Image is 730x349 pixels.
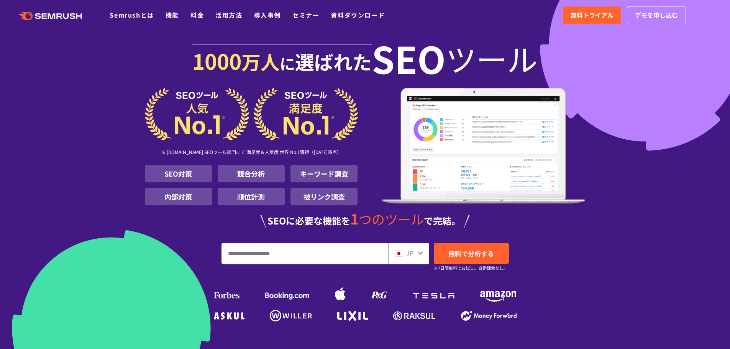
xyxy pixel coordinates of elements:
a: 導入事例 [254,10,281,20]
li: 順位計測 [218,188,285,205]
small: ※7日間無料でお試し。自動課金なし。 [434,264,508,272]
li: SEO対策 [145,165,212,182]
a: 活用方法 [215,10,242,20]
span: 1 [350,208,359,229]
span: SEO [372,43,446,74]
li: キーワード調査 [290,165,358,182]
span: 無料トライアル [571,10,614,20]
li: 内部対策 [145,188,212,205]
a: 機能 [166,10,179,20]
span: 1000 [192,45,241,76]
a: Semrushとは [110,10,154,20]
span: で完結。 [424,214,461,227]
span: ツール [446,43,538,74]
a: 料金 [190,10,204,20]
span: 万人 [241,48,280,75]
li: 被リンク調査 [290,188,358,205]
a: デモを申し込む [627,7,686,24]
a: 資料ダウンロード [331,10,385,20]
a: セミナー [292,10,319,20]
span: 無料で分析する [448,249,494,258]
div: ※ [DOMAIN_NAME] SEOツール部門にて 満足度＆人気度 世界 No.1獲得（[DATE]時点） [145,141,358,165]
span: に [280,52,295,74]
div: SEOに必要な機能を [145,211,586,229]
span: つのツール [359,210,424,228]
a: 無料で分析する [434,243,509,264]
span: JP [406,248,413,257]
span: デモを申し込む [635,10,678,20]
input: URL、キーワードを入力してください [222,243,388,264]
li: 競合分析 [218,165,285,182]
a: 無料トライアル [563,7,621,24]
span: 選ばれた [295,48,372,75]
